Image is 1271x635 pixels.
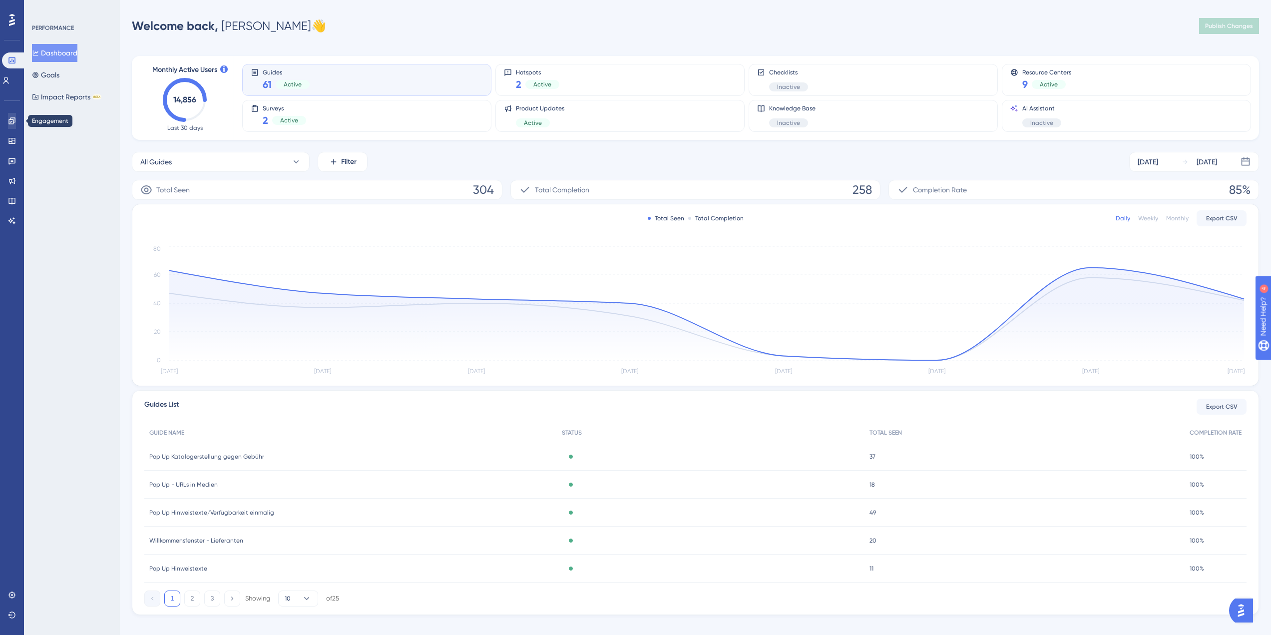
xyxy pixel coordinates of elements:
[769,68,808,76] span: Checklists
[132,18,326,34] div: [PERSON_NAME] 👋
[473,182,494,198] span: 304
[278,591,318,607] button: 10
[263,104,306,111] span: Surveys
[280,116,298,124] span: Active
[928,368,945,375] tspan: [DATE]
[1228,368,1245,375] tspan: [DATE]
[1190,481,1204,489] span: 100%
[869,565,873,573] span: 11
[1197,210,1247,226] button: Export CSV
[161,368,178,375] tspan: [DATE]
[32,44,77,62] button: Dashboard
[140,156,172,168] span: All Guides
[69,5,72,13] div: 4
[533,80,551,88] span: Active
[1190,429,1242,437] span: COMPLETION RATE
[535,184,589,196] span: Total Completion
[341,156,357,168] span: Filter
[263,113,268,127] span: 2
[154,271,161,278] tspan: 60
[1040,80,1058,88] span: Active
[152,64,217,76] span: Monthly Active Users
[1166,214,1189,222] div: Monthly
[1197,156,1217,168] div: [DATE]
[164,591,180,607] button: 1
[318,152,368,172] button: Filter
[92,94,101,99] div: BETA
[777,119,800,127] span: Inactive
[769,104,816,112] span: Knowledge Base
[1190,509,1204,517] span: 100%
[153,300,161,307] tspan: 40
[1022,77,1028,91] span: 9
[326,594,339,603] div: of 25
[562,429,582,437] span: STATUS
[32,88,101,106] button: Impact ReportsBETA
[516,104,564,112] span: Product Updates
[285,595,291,603] span: 10
[32,66,59,84] button: Goals
[149,537,243,545] span: Willkommensfenster - Lieferanten
[132,152,310,172] button: All Guides
[1022,68,1071,75] span: Resource Centers
[1138,156,1158,168] div: [DATE]
[524,119,542,127] span: Active
[1030,119,1053,127] span: Inactive
[184,591,200,607] button: 2
[516,77,521,91] span: 2
[149,481,218,489] span: Pop Up - URLs in Medien
[468,368,485,375] tspan: [DATE]
[516,68,559,75] span: Hotspots
[154,328,161,335] tspan: 20
[852,182,872,198] span: 258
[648,214,684,222] div: Total Seen
[869,509,876,517] span: 49
[245,594,270,603] div: Showing
[777,83,800,91] span: Inactive
[1082,368,1099,375] tspan: [DATE]
[173,95,196,104] text: 14,856
[688,214,744,222] div: Total Completion
[149,453,264,461] span: Pop Up Katalogerstellung gegen Gebühr
[144,399,179,415] span: Guides List
[204,591,220,607] button: 3
[869,481,875,489] span: 18
[149,565,207,573] span: Pop Up Hinweistexte
[1190,537,1204,545] span: 100%
[1205,22,1253,30] span: Publish Changes
[869,429,902,437] span: TOTAL SEEN
[23,2,62,14] span: Need Help?
[157,357,161,364] tspan: 0
[156,184,190,196] span: Total Seen
[1206,403,1238,411] span: Export CSV
[1229,182,1251,198] span: 85%
[869,537,876,545] span: 20
[167,124,203,132] span: Last 30 days
[314,368,331,375] tspan: [DATE]
[1190,453,1204,461] span: 100%
[263,68,310,75] span: Guides
[869,453,875,461] span: 37
[1190,565,1204,573] span: 100%
[913,184,967,196] span: Completion Rate
[1229,596,1259,626] iframe: UserGuiding AI Assistant Launcher
[1206,214,1238,222] span: Export CSV
[1022,104,1061,112] span: AI Assistant
[132,18,218,33] span: Welcome back,
[1138,214,1158,222] div: Weekly
[32,24,74,32] div: PERFORMANCE
[1197,399,1247,415] button: Export CSV
[149,429,184,437] span: GUIDE NAME
[775,368,792,375] tspan: [DATE]
[1116,214,1130,222] div: Daily
[1199,18,1259,34] button: Publish Changes
[621,368,638,375] tspan: [DATE]
[263,77,272,91] span: 61
[284,80,302,88] span: Active
[149,509,274,517] span: Pop Up Hinweistexte/Verfügbarkeit einmalig
[153,245,161,252] tspan: 80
